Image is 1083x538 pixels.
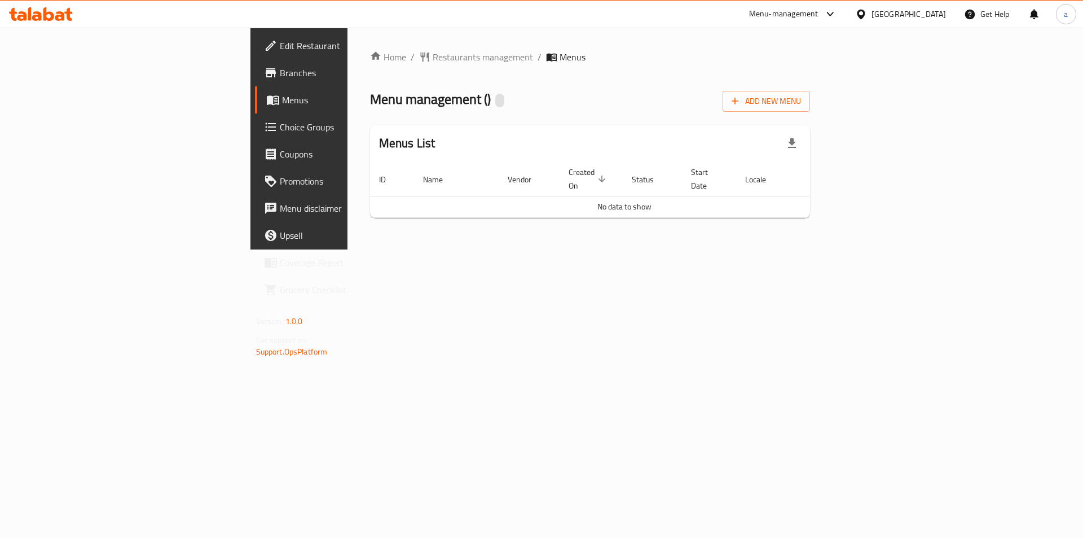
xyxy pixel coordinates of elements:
[285,314,303,329] span: 1.0.0
[256,314,284,329] span: Version:
[538,50,541,64] li: /
[256,333,308,348] span: Get support on:
[379,135,435,152] h2: Menus List
[433,50,533,64] span: Restaurants management
[255,86,432,113] a: Menus
[255,59,432,86] a: Branches
[282,93,422,107] span: Menus
[370,86,491,112] span: Menu management ( )
[255,222,432,249] a: Upsell
[255,168,432,195] a: Promotions
[778,130,805,157] div: Export file
[280,39,422,53] span: Edit Restaurant
[280,147,422,161] span: Coupons
[749,7,818,21] div: Menu-management
[723,91,810,112] button: Add New Menu
[370,162,879,218] table: enhanced table
[370,50,811,64] nav: breadcrumb
[255,195,432,222] a: Menu disclaimer
[597,199,651,214] span: No data to show
[280,66,422,80] span: Branches
[632,173,668,186] span: Status
[280,283,422,296] span: Grocery Checklist
[255,32,432,59] a: Edit Restaurant
[419,50,533,64] a: Restaurants management
[255,141,432,168] a: Coupons
[871,8,946,20] div: [GEOGRAPHIC_DATA]
[691,165,723,193] span: Start Date
[280,256,422,269] span: Coverage Report
[255,249,432,276] a: Coverage Report
[280,229,422,242] span: Upsell
[745,173,781,186] span: Locale
[256,344,328,359] a: Support.OpsPlatform
[560,50,585,64] span: Menus
[379,173,400,186] span: ID
[280,202,422,215] span: Menu disclaimer
[1064,8,1068,20] span: a
[280,120,422,134] span: Choice Groups
[732,94,801,108] span: Add New Menu
[255,276,432,303] a: Grocery Checklist
[569,165,609,193] span: Created On
[423,173,457,186] span: Name
[280,174,422,188] span: Promotions
[255,113,432,141] a: Choice Groups
[794,162,879,196] th: Actions
[508,173,546,186] span: Vendor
